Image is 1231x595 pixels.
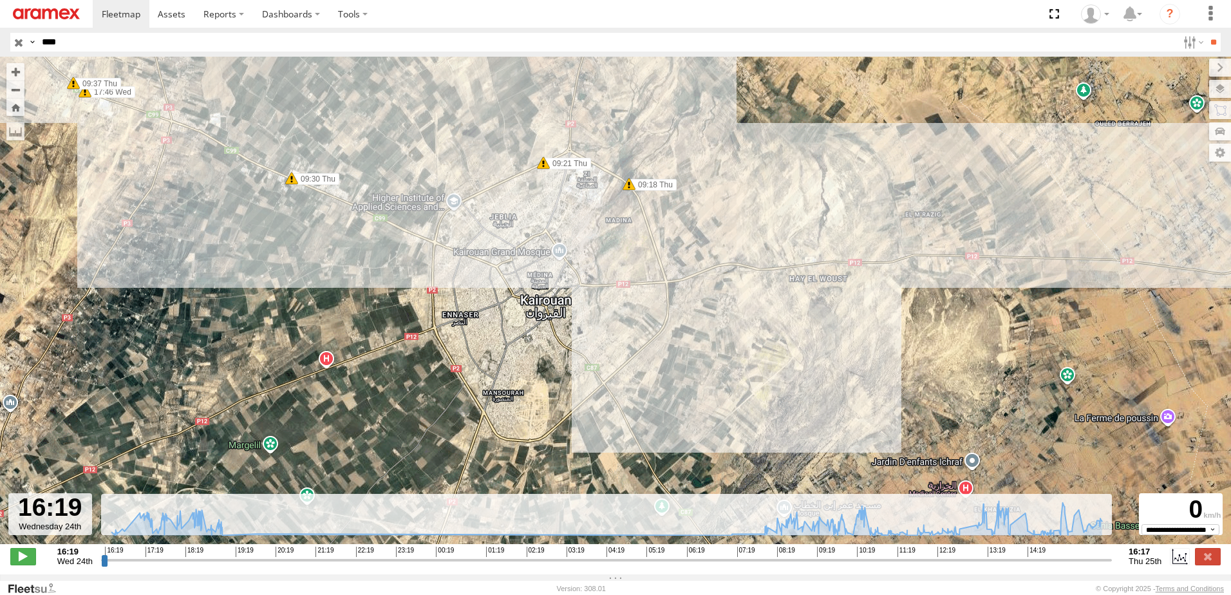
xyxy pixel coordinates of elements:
[6,99,24,116] button: Zoom Home
[1076,5,1114,24] div: Nejah Benkhalifa
[646,547,664,557] span: 05:19
[146,547,164,557] span: 17:19
[687,547,705,557] span: 06:19
[1156,585,1224,592] a: Terms and Conditions
[10,548,36,565] label: Play/Stop
[105,547,123,557] span: 16:19
[486,547,504,557] span: 01:19
[527,547,545,557] span: 02:19
[57,556,93,566] span: Wed 24th Sep 2025
[27,33,37,52] label: Search Query
[13,8,80,19] img: aramex-logo.svg
[292,173,339,185] label: 09:30 Thu
[1178,33,1206,52] label: Search Filter Options
[85,86,135,98] label: 17:46 Wed
[543,158,591,169] label: 09:21 Thu
[1129,547,1161,556] strong: 16:17
[777,547,795,557] span: 08:19
[6,63,24,80] button: Zoom in
[236,547,254,557] span: 19:19
[988,547,1006,557] span: 13:19
[817,547,835,557] span: 09:19
[185,547,203,557] span: 18:19
[629,179,677,191] label: 09:18 Thu
[1209,144,1231,162] label: Map Settings
[396,547,414,557] span: 23:19
[1028,547,1046,557] span: 14:19
[557,585,606,592] div: Version: 308.01
[6,122,24,140] label: Measure
[315,547,334,557] span: 21:19
[6,80,24,99] button: Zoom out
[1141,495,1221,524] div: 0
[57,547,93,556] strong: 16:19
[7,582,66,595] a: Visit our Website
[857,547,875,557] span: 10:19
[73,78,121,90] label: 09:37 Thu
[356,547,374,557] span: 22:19
[276,547,294,557] span: 20:19
[897,547,916,557] span: 11:19
[737,547,755,557] span: 07:19
[1195,548,1221,565] label: Close
[606,547,625,557] span: 04:19
[567,547,585,557] span: 03:19
[1129,556,1161,566] span: Thu 25th Sep 2025
[1096,585,1224,592] div: © Copyright 2025 -
[937,547,955,557] span: 12:19
[436,547,454,557] span: 00:19
[1160,4,1180,24] i: ?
